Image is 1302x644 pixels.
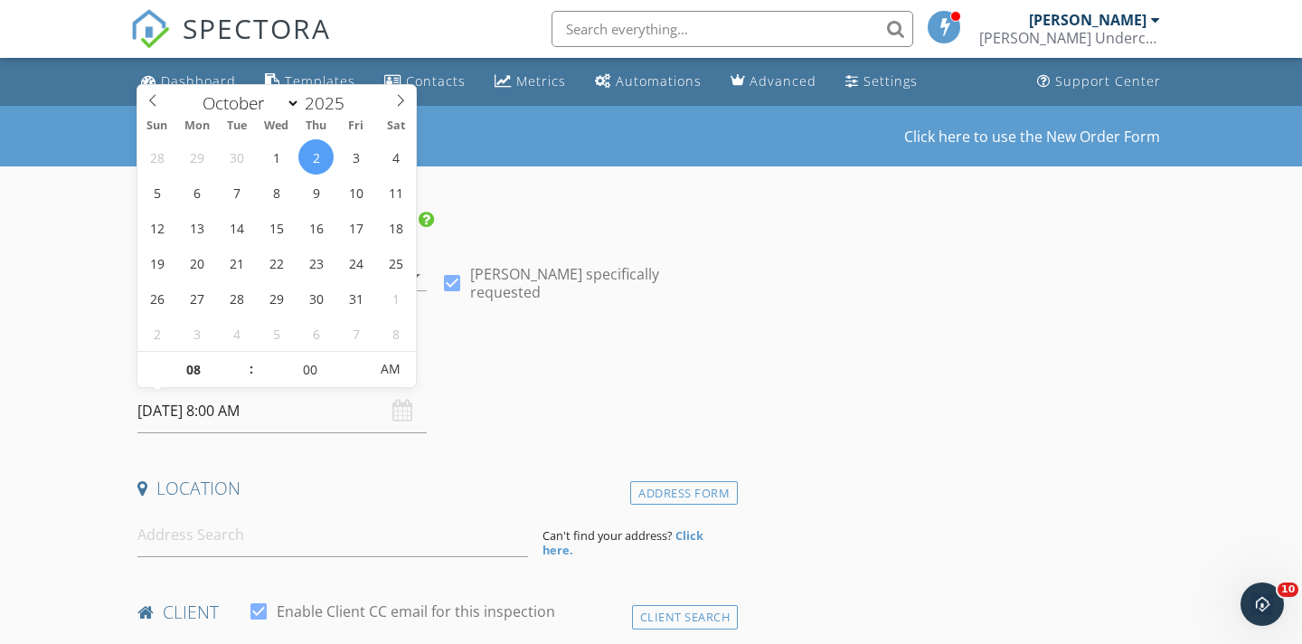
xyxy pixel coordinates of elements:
span: October 14, 2025 [219,210,254,245]
span: Mon [177,120,217,132]
span: October 18, 2025 [378,210,413,245]
span: Can't find your address? [542,527,673,544]
span: Tue [217,120,257,132]
span: October 26, 2025 [139,280,175,316]
span: October 1, 2025 [259,139,294,175]
i: arrow_drop_down [405,265,427,287]
span: November 6, 2025 [298,316,334,351]
span: September 28, 2025 [139,139,175,175]
label: Enable Client CC email for this inspection [277,602,555,620]
div: Steves Undercover Home Inspection LLC [979,29,1160,47]
a: Automations (Basic) [588,65,709,99]
span: October 15, 2025 [259,210,294,245]
a: Templates [258,65,363,99]
span: November 7, 2025 [338,316,373,351]
span: November 4, 2025 [219,316,254,351]
h4: Date/Time [137,353,731,376]
div: Templates [285,72,355,90]
a: Contacts [377,65,473,99]
input: Select date [137,389,427,433]
div: Advanced [750,72,816,90]
a: Dashboard [134,65,243,99]
span: October 31, 2025 [338,280,373,316]
input: Search everything... [552,11,913,47]
span: October 11, 2025 [378,175,413,210]
span: October 23, 2025 [298,245,334,280]
span: October 16, 2025 [298,210,334,245]
span: October 19, 2025 [139,245,175,280]
span: Sun [137,120,177,132]
span: November 2, 2025 [139,316,175,351]
span: October 20, 2025 [179,245,214,280]
div: [PERSON_NAME] [1029,11,1146,29]
span: SPECTORA [183,9,331,47]
span: October 27, 2025 [179,280,214,316]
span: October 6, 2025 [179,175,214,210]
span: 10 [1278,582,1298,597]
input: Year [300,91,360,115]
span: Click to toggle [365,351,415,387]
span: October 29, 2025 [259,280,294,316]
div: Contacts [406,72,466,90]
div: Address Form [630,481,738,506]
span: October 5, 2025 [139,175,175,210]
span: October 21, 2025 [219,245,254,280]
span: September 29, 2025 [179,139,214,175]
span: October 4, 2025 [378,139,413,175]
a: Metrics [487,65,573,99]
span: November 5, 2025 [259,316,294,351]
strong: Click here. [542,527,703,558]
iframe: Intercom live chat [1241,582,1284,626]
span: October 30, 2025 [298,280,334,316]
div: Automations [616,72,702,90]
span: Sat [376,120,416,132]
a: Settings [838,65,925,99]
a: Support Center [1030,65,1168,99]
span: October 12, 2025 [139,210,175,245]
span: September 30, 2025 [219,139,254,175]
span: October 7, 2025 [219,175,254,210]
a: Advanced [723,65,824,99]
span: October 8, 2025 [259,175,294,210]
span: November 1, 2025 [378,280,413,316]
span: Wed [257,120,297,132]
span: October 22, 2025 [259,245,294,280]
a: Click here to use the New Order Form [904,129,1160,144]
span: October 10, 2025 [338,175,373,210]
a: SPECTORA [130,24,331,62]
div: Client Search [632,605,739,630]
span: November 8, 2025 [378,316,413,351]
span: Fri [336,120,376,132]
h4: Location [137,477,731,500]
div: Support Center [1055,72,1161,90]
div: Metrics [516,72,566,90]
input: Address Search [137,513,528,557]
span: October 25, 2025 [378,245,413,280]
h4: client [137,601,731,624]
span: November 3, 2025 [179,316,214,351]
span: October 28, 2025 [219,280,254,316]
span: October 13, 2025 [179,210,214,245]
span: October 2, 2025 [298,139,334,175]
span: Thu [297,120,336,132]
label: [PERSON_NAME] specifically requested [470,265,731,301]
span: October 3, 2025 [338,139,373,175]
span: October 24, 2025 [338,245,373,280]
span: : [249,351,254,387]
span: October 9, 2025 [298,175,334,210]
img: The Best Home Inspection Software - Spectora [130,9,170,49]
div: Settings [863,72,918,90]
div: Dashboard [161,72,236,90]
span: October 17, 2025 [338,210,373,245]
